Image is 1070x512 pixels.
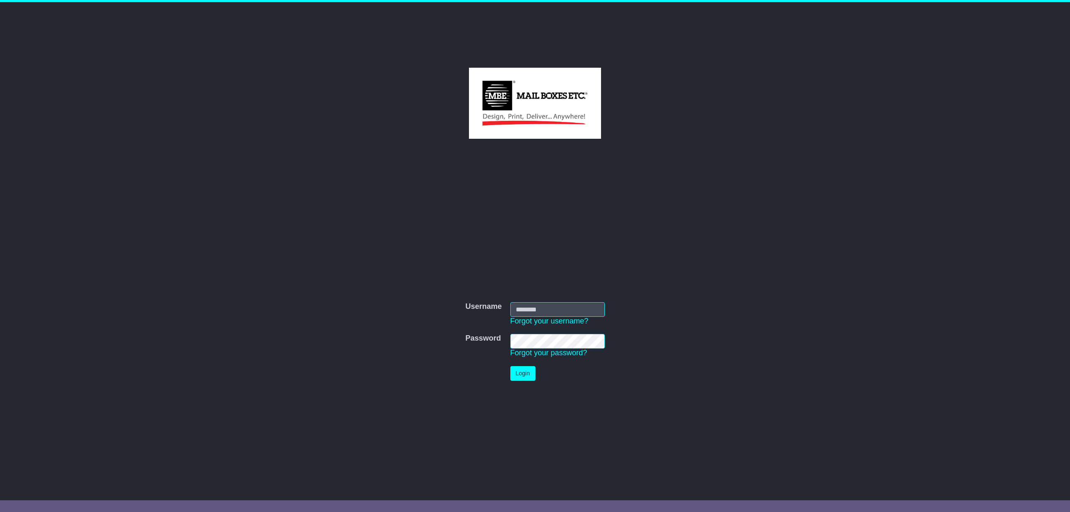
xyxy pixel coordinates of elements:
[465,302,502,311] label: Username
[510,317,588,325] a: Forgot your username?
[510,349,587,357] a: Forgot your password?
[510,366,535,381] button: Login
[465,334,501,343] label: Password
[469,68,601,139] img: MBE Australia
